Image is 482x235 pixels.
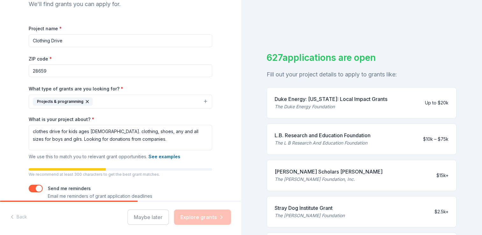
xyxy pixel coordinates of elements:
div: $10k – $75k [423,135,449,143]
div: The [PERSON_NAME] Foundation [275,212,345,219]
div: $2.5k+ [435,208,449,216]
div: 627 applications are open [267,51,457,64]
div: Fill out your project details to apply to grants like: [267,69,457,80]
button: Projects & programming [29,95,212,109]
div: The Duke Energy Foundation [275,103,387,110]
span: We use this to match you to relevant grant opportunities. [29,154,180,159]
div: [PERSON_NAME] Scholars [PERSON_NAME] [275,168,383,175]
label: What is your project about? [29,116,94,123]
div: Duke Energy: [US_STATE]: Local Impact Grants [275,95,387,103]
label: Send me reminders [48,186,91,191]
label: ZIP code [29,56,52,62]
div: L.B. Research and Education Foundation [275,132,370,139]
div: The [PERSON_NAME] Foundation, Inc. [275,175,383,183]
button: See examples [148,153,180,160]
div: The L B Research And Education Foundation [275,139,370,147]
div: Projects & programming [33,97,93,106]
label: What type of grants are you looking for? [29,86,123,92]
textarea: clothes drive for kids ages [DEMOGRAPHIC_DATA]. clothing, shoes, any and all sizes for boys and g... [29,125,212,150]
input: After school program [29,34,212,47]
p: Email me reminders of grant application deadlines [48,192,152,200]
div: $15k+ [436,172,449,179]
label: Project name [29,25,62,32]
div: Up to $20k [425,99,449,107]
input: 12345 (U.S. only) [29,64,212,77]
p: We recommend at least 300 characters to get the best grant matches. [29,172,212,177]
div: Stray Dog Institute Grant [275,204,345,212]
